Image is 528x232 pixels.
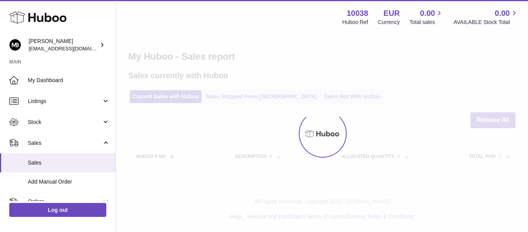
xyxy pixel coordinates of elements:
[378,19,400,26] div: Currency
[9,39,21,51] img: hi@margotbardot.com
[28,178,110,186] span: Add Manual Order
[28,198,102,205] span: Orders
[9,203,106,217] a: Log out
[28,159,110,167] span: Sales
[29,38,98,52] div: [PERSON_NAME]
[28,119,102,126] span: Stock
[409,19,444,26] span: Total sales
[495,8,510,19] span: 0.00
[453,19,519,26] span: AVAILABLE Stock Total
[342,19,368,26] div: Huboo Ref
[28,98,102,105] span: Listings
[28,139,102,147] span: Sales
[347,8,368,19] strong: 10038
[28,77,110,84] span: My Dashboard
[29,45,114,52] span: [EMAIL_ADDRESS][DOMAIN_NAME]
[453,8,519,26] a: 0.00 AVAILABLE Stock Total
[420,8,435,19] span: 0.00
[383,8,400,19] strong: EUR
[409,8,444,26] a: 0.00 Total sales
